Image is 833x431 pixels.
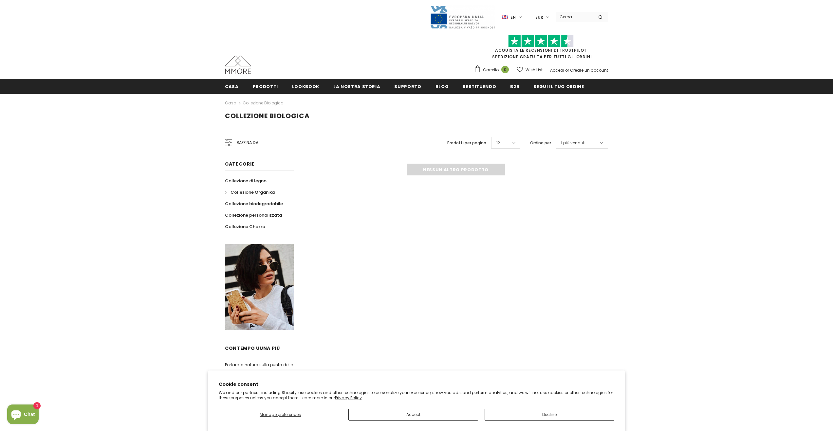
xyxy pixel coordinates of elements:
[495,47,587,53] a: Acquista le recensioni di TrustPilot
[463,79,496,94] a: Restituendo
[225,221,265,232] a: Collezione Chakra
[496,140,500,146] span: 12
[333,83,380,90] span: La nostra storia
[225,212,282,218] span: Collezione personalizzata
[565,67,569,73] span: or
[225,224,265,230] span: Collezione Chakra
[260,412,301,417] span: Manage preferences
[348,409,478,421] button: Accept
[225,209,282,221] a: Collezione personalizzata
[225,361,294,416] p: Portare la natura sulla punta delle dita. Con materiali organici naturali selezionati a mano, ogn...
[535,14,543,21] span: EUR
[225,175,267,187] a: Collezione di legno
[219,409,342,421] button: Manage preferences
[292,79,319,94] a: Lookbook
[483,67,499,73] span: Carrello
[556,12,593,22] input: Search Site
[435,83,449,90] span: Blog
[225,99,236,107] a: Casa
[530,140,551,146] label: Ordina per
[225,83,239,90] span: Casa
[231,189,275,195] span: Collezione Organika
[225,79,239,94] a: Casa
[485,409,614,421] button: Decline
[225,56,251,74] img: Casi MMORE
[501,66,509,73] span: 0
[237,139,258,146] span: Raffina da
[533,79,584,94] a: Segui il tuo ordine
[508,35,574,47] img: Fidati di Pilot Stars
[510,83,519,90] span: B2B
[253,83,278,90] span: Prodotti
[225,198,283,209] a: Collezione biodegradabile
[533,83,584,90] span: Segui il tuo ordine
[225,345,280,351] span: contempo uUna più
[243,100,284,106] a: Collezione biologica
[225,178,267,184] span: Collezione di legno
[435,79,449,94] a: Blog
[225,187,275,198] a: Collezione Organika
[510,14,516,21] span: en
[474,38,608,60] span: SPEDIZIONE GRATUITA PER TUTTI GLI ORDINI
[550,67,564,73] a: Accedi
[430,14,495,20] a: Javni Razpis
[570,67,608,73] a: Creare un account
[333,79,380,94] a: La nostra storia
[225,111,310,120] span: Collezione biologica
[253,79,278,94] a: Prodotti
[463,83,496,90] span: Restituendo
[292,83,319,90] span: Lookbook
[526,67,543,73] span: Wish List
[219,390,614,400] p: We and our partners, including Shopify, use cookies and other technologies to personalize your ex...
[561,140,585,146] span: I più venduti
[5,404,41,426] inbox-online-store-chat: Shopify online store chat
[225,161,254,167] span: Categorie
[502,14,508,20] img: i-lang-1.png
[474,65,512,75] a: Carrello 0
[510,79,519,94] a: B2B
[225,201,283,207] span: Collezione biodegradabile
[447,140,486,146] label: Prodotti per pagina
[335,395,362,401] a: Privacy Policy
[394,83,421,90] span: supporto
[517,64,543,76] a: Wish List
[394,79,421,94] a: supporto
[430,5,495,29] img: Javni Razpis
[219,381,614,388] h2: Cookie consent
